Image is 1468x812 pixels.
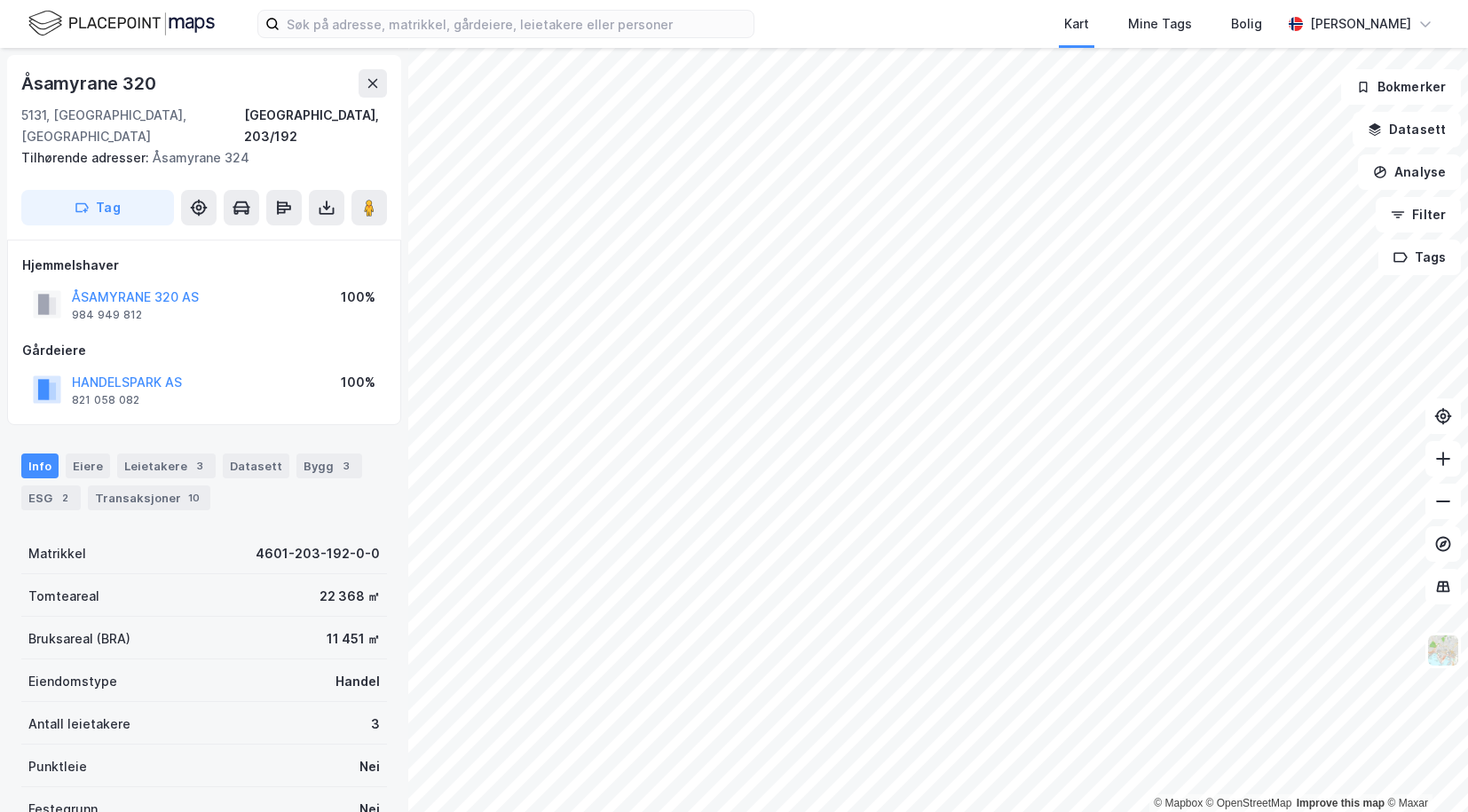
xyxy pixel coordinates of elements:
[371,713,380,735] div: 3
[223,453,289,478] div: Datasett
[335,671,380,692] div: Handel
[21,453,59,478] div: Info
[28,671,117,692] div: Eiendomstype
[28,628,130,650] div: Bruksareal (BRA)
[21,147,373,169] div: Åsamyrane 324
[1376,197,1461,233] button: Filter
[185,489,203,507] div: 10
[21,190,174,225] button: Tag
[66,453,110,478] div: Eiere
[1341,69,1461,105] button: Bokmerker
[21,69,159,98] div: Åsamyrane 320
[244,105,387,147] div: [GEOGRAPHIC_DATA], 203/192
[280,11,754,37] input: Søk på adresse, matrikkel, gårdeiere, leietakere eller personer
[28,756,87,777] div: Punktleie
[1379,727,1468,812] iframe: Chat Widget
[1231,13,1262,35] div: Bolig
[256,543,380,564] div: 4601-203-192-0-0
[1128,13,1192,35] div: Mine Tags
[22,255,386,276] div: Hjemmelshaver
[117,453,216,478] div: Leietakere
[72,308,142,322] div: 984 949 812
[28,543,86,564] div: Matrikkel
[1358,154,1461,190] button: Analyse
[88,485,210,510] div: Transaksjoner
[1378,240,1461,275] button: Tags
[191,457,209,475] div: 3
[337,457,355,475] div: 3
[341,372,375,393] div: 100%
[320,586,380,607] div: 22 368 ㎡
[21,485,81,510] div: ESG
[1310,13,1411,35] div: [PERSON_NAME]
[28,586,99,607] div: Tomteareal
[21,105,244,147] div: 5131, [GEOGRAPHIC_DATA], [GEOGRAPHIC_DATA]
[1206,797,1292,809] a: OpenStreetMap
[22,340,386,361] div: Gårdeiere
[56,489,74,507] div: 2
[28,713,130,735] div: Antall leietakere
[28,8,215,39] img: logo.f888ab2527a4732fd821a326f86c7f29.svg
[1353,112,1461,147] button: Datasett
[72,393,139,407] div: 821 058 082
[341,287,375,308] div: 100%
[296,453,362,478] div: Bygg
[327,628,380,650] div: 11 451 ㎡
[1426,634,1460,667] img: Z
[1297,797,1385,809] a: Improve this map
[359,756,380,777] div: Nei
[1064,13,1089,35] div: Kart
[21,150,153,165] span: Tilhørende adresser:
[1154,797,1203,809] a: Mapbox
